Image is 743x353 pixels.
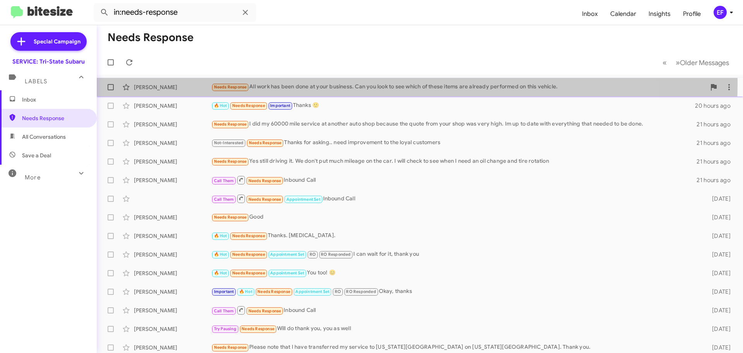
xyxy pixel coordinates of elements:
[25,78,47,85] span: Labels
[214,197,234,202] span: Call Them
[241,326,274,331] span: Needs Response
[211,157,697,166] div: Yes still driving it. We don't put much mileage on the car. I will check to see when I need an oi...
[134,83,211,91] div: [PERSON_NAME]
[232,103,265,108] span: Needs Response
[680,59,729,67] span: Older Messages
[134,269,211,277] div: [PERSON_NAME]
[214,270,227,276] span: 🔥 Hot
[134,232,211,240] div: [PERSON_NAME]
[134,344,211,351] div: [PERSON_NAME]
[248,308,281,313] span: Needs Response
[270,252,304,257] span: Appointment Set
[232,252,265,257] span: Needs Response
[697,139,737,147] div: 21 hours ago
[214,140,244,145] span: Not-Interested
[214,233,227,238] span: 🔥 Hot
[270,270,304,276] span: Appointment Set
[214,215,247,220] span: Needs Response
[134,158,211,165] div: [PERSON_NAME]
[700,288,737,296] div: [DATE]
[214,252,227,257] span: 🔥 Hot
[134,251,211,258] div: [PERSON_NAME]
[22,133,66,141] span: All Conversations
[232,233,265,238] span: Needs Response
[214,103,227,108] span: 🔥 Hot
[697,158,737,165] div: 21 hours ago
[663,58,667,67] span: «
[214,345,247,350] span: Needs Response
[335,289,341,294] span: RO
[134,288,211,296] div: [PERSON_NAME]
[10,32,87,51] a: Special Campaign
[642,3,677,25] a: Insights
[211,138,697,147] div: Thanks for asking.. need improvement to the loyal customers
[714,6,727,19] div: EF
[22,114,88,122] span: Needs Response
[700,214,737,221] div: [DATE]
[700,325,737,333] div: [DATE]
[286,197,320,202] span: Appointment Set
[211,324,700,333] div: Will do thank you, you as well
[94,3,256,22] input: Search
[239,289,252,294] span: 🔥 Hot
[346,289,376,294] span: RO Responded
[310,252,316,257] span: RO
[12,58,85,65] div: SERVICE: Tri-State Subaru
[134,325,211,333] div: [PERSON_NAME]
[211,343,700,352] div: Please note that I have transferred my service to [US_STATE][GEOGRAPHIC_DATA] on [US_STATE][GEOGR...
[211,194,700,203] div: Inbound Call
[677,3,707,25] a: Profile
[211,213,700,222] div: Good
[211,101,695,110] div: Thanks 🙂
[671,55,734,71] button: Next
[697,121,737,128] div: 21 hours ago
[134,307,211,314] div: [PERSON_NAME]
[249,140,282,145] span: Needs Response
[707,6,734,19] button: EF
[211,175,697,185] div: Inbound Call
[604,3,642,25] a: Calendar
[576,3,604,25] a: Inbox
[214,159,247,164] span: Needs Response
[134,214,211,221] div: [PERSON_NAME]
[658,55,734,71] nav: Page navigation example
[134,176,211,184] div: [PERSON_NAME]
[248,197,281,202] span: Needs Response
[211,305,700,315] div: Inbound Call
[700,195,737,203] div: [DATE]
[211,83,706,91] div: All work has been done at your business. Can you look to see which of these items are already per...
[211,120,697,129] div: I did my 60000 mile service at another auto shop because the quote from your shop was very high. ...
[134,121,211,128] div: [PERSON_NAME]
[700,251,737,258] div: [DATE]
[214,308,234,313] span: Call Them
[108,31,193,44] h1: Needs Response
[22,152,51,159] span: Save a Deal
[695,102,737,110] div: 20 hours ago
[214,84,247,90] span: Needs Response
[211,269,700,277] div: You too! 😊
[134,139,211,147] div: [PERSON_NAME]
[257,289,290,294] span: Needs Response
[270,103,290,108] span: Important
[34,38,80,45] span: Special Campaign
[214,289,234,294] span: Important
[295,289,329,294] span: Appointment Set
[232,270,265,276] span: Needs Response
[658,55,671,71] button: Previous
[697,176,737,184] div: 21 hours ago
[676,58,680,67] span: »
[211,287,700,296] div: Okay, thanks
[211,250,700,259] div: I can wait for it, thank you
[134,102,211,110] div: [PERSON_NAME]
[22,96,88,103] span: Inbox
[214,178,234,183] span: Call Them
[700,232,737,240] div: [DATE]
[211,231,700,240] div: Thanks. [MEDICAL_DATA].
[321,252,351,257] span: RO Responded
[700,307,737,314] div: [DATE]
[214,122,247,127] span: Needs Response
